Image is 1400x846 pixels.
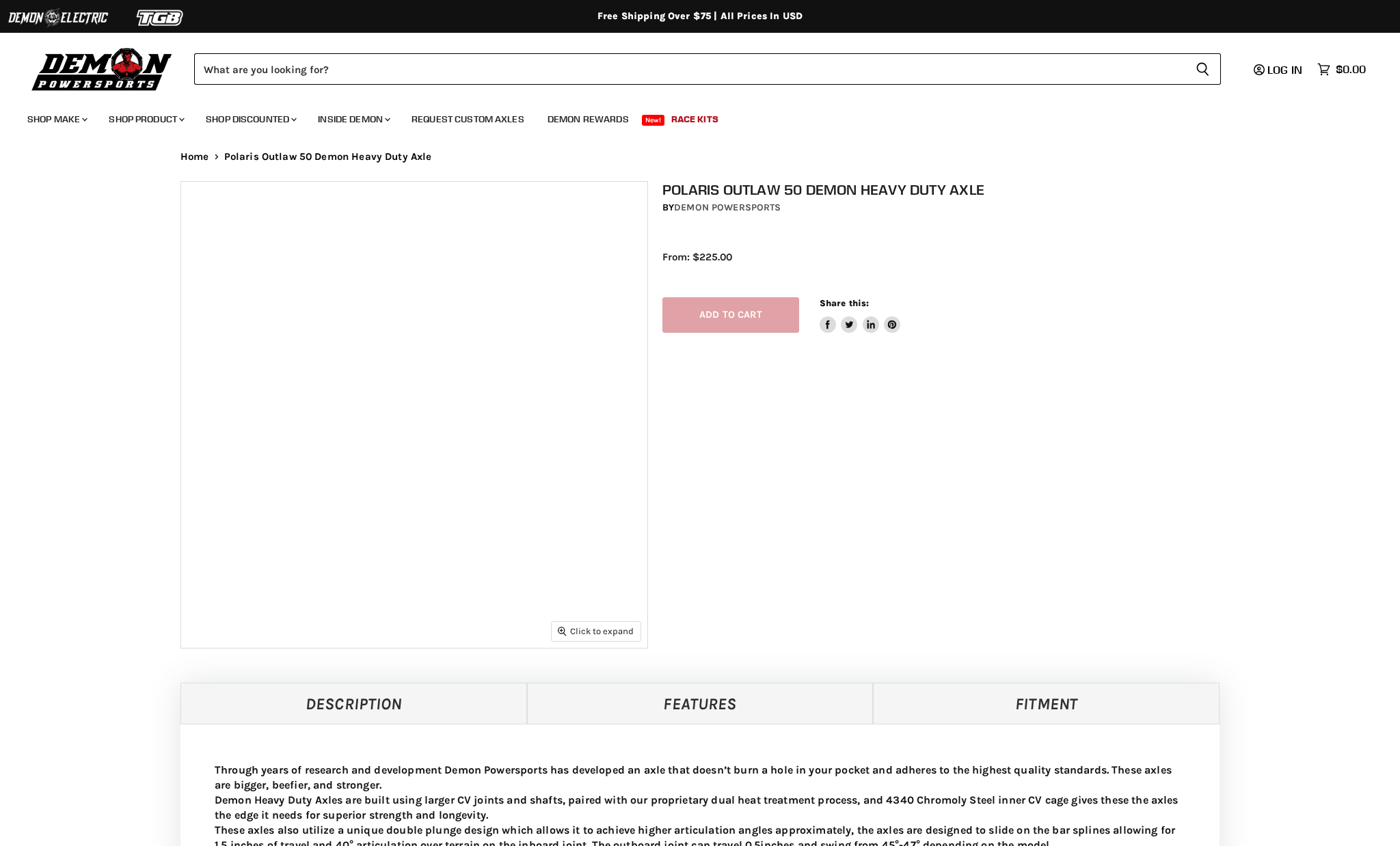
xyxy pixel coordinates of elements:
[153,10,1247,23] div: Free Shipping Over $75 | All Prices In USD
[17,105,96,133] a: Shop Make
[224,151,432,163] span: Polaris Outlaw 50 Demon Heavy Duty Axle
[196,105,305,133] a: Shop Discounted
[662,251,732,263] span: From: $225.00
[873,683,1220,724] a: Fitment
[180,151,209,163] a: Home
[1185,53,1221,85] button: Search
[662,181,1234,198] h1: Polaris Outlaw 50 Demon Heavy Duty Axle
[1310,59,1373,79] a: $0.00
[527,683,874,724] a: Features
[642,115,665,126] span: New!
[820,297,901,333] aside: Share this:
[537,105,639,133] a: Demon Rewards
[1336,63,1366,76] span: $0.00
[153,151,1247,163] nav: Breadcrumbs
[820,298,869,308] span: Share this:
[194,53,1221,85] form: Product
[27,44,177,93] img: Demon Powersports
[194,53,1185,85] input: Search
[552,622,641,640] button: Click to expand
[180,683,527,724] a: Description
[558,626,634,636] span: Click to expand
[308,105,399,133] a: Inside Demon
[674,202,781,213] a: Demon Powersports
[661,105,729,133] a: Race Kits
[401,105,535,133] a: Request Custom Axles
[109,5,212,31] img: TGB Logo 2
[98,105,193,133] a: Shop Product
[17,100,1362,133] ul: Main menu
[1248,64,1310,76] a: Log in
[662,200,1234,215] div: by
[1267,63,1302,77] span: Log in
[7,5,109,31] img: Demon Electric Logo 2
